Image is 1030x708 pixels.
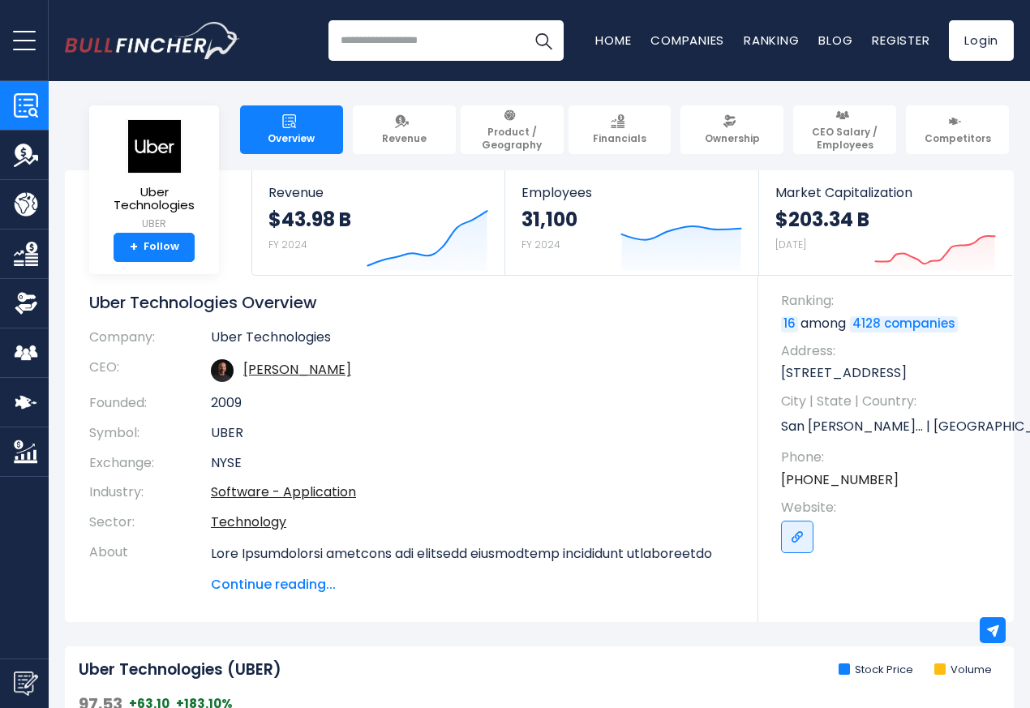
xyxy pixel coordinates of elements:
span: Employees [521,185,741,200]
td: 2009 [211,388,734,418]
p: San [PERSON_NAME]... | [GEOGRAPHIC_DATA] | US [781,414,998,439]
th: Company: [89,329,211,353]
small: [DATE] [775,238,806,251]
span: Website: [781,499,998,517]
span: Revenue [382,132,427,145]
small: UBER [102,217,206,231]
span: Phone: [781,448,998,466]
small: FY 2024 [521,238,560,251]
a: Revenue [353,105,456,154]
span: Ownership [705,132,760,145]
a: Revenue $43.98 B FY 2024 [252,170,504,275]
span: Uber Technologies [102,186,206,212]
span: City | State | Country: [781,393,998,410]
span: Overview [268,132,315,145]
strong: + [130,240,138,255]
th: About [89,538,211,594]
td: NYSE [211,448,734,478]
a: Go to link [781,521,813,553]
span: Address: [781,342,998,360]
a: Ownership [680,105,783,154]
strong: $43.98 B [268,207,351,232]
span: Continue reading... [211,575,734,594]
a: Blog [818,32,852,49]
td: Uber Technologies [211,329,734,353]
th: Industry: [89,478,211,508]
th: Exchange: [89,448,211,478]
a: Software - Application [211,483,356,501]
a: 4128 companies [850,316,958,333]
a: Register [872,32,929,49]
th: Symbol: [89,418,211,448]
a: Employees 31,100 FY 2024 [505,170,757,275]
a: Ranking [744,32,799,49]
a: [PHONE_NUMBER] [781,471,899,489]
p: among [781,315,998,333]
a: 16 [781,316,798,333]
th: Founded: [89,388,211,418]
button: Search [523,20,564,61]
a: Companies [650,32,724,49]
td: UBER [211,418,734,448]
a: Home [595,32,631,49]
a: +Follow [114,233,195,262]
span: CEO Salary / Employees [800,126,889,151]
a: CEO Salary / Employees [793,105,896,154]
span: Product / Geography [468,126,556,151]
a: Competitors [906,105,1009,154]
a: Login [949,20,1014,61]
th: Sector: [89,508,211,538]
span: Financials [593,132,646,145]
span: Competitors [925,132,991,145]
span: Revenue [268,185,488,200]
a: Overview [240,105,343,154]
li: Stock Price [839,663,913,677]
li: Volume [934,663,992,677]
a: Product / Geography [461,105,564,154]
h2: Uber Technologies (UBER) [79,660,281,680]
strong: $203.34 B [775,207,869,232]
p: [STREET_ADDRESS] [781,364,998,382]
a: Market Capitalization $203.34 B [DATE] [759,170,1012,275]
strong: 31,100 [521,207,577,232]
a: Financials [569,105,672,154]
img: Bullfincher logo [65,22,240,59]
a: Go to homepage [65,22,239,59]
img: Ownership [14,291,38,315]
img: dara-khosrowshahi.jpg [211,359,234,382]
th: CEO: [89,353,211,388]
small: FY 2024 [268,238,307,251]
a: Technology [211,513,286,531]
span: Ranking: [781,292,998,310]
a: Uber Technologies UBER [101,118,207,233]
span: Market Capitalization [775,185,996,200]
a: ceo [243,360,351,379]
h1: Uber Technologies Overview [89,292,734,313]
